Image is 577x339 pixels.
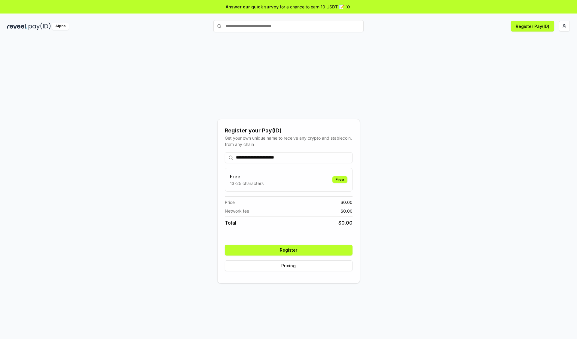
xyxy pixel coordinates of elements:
[225,135,353,147] div: Get your own unique name to receive any crypto and stablecoin, from any chain
[52,23,69,30] div: Alpha
[225,245,353,256] button: Register
[225,199,235,205] span: Price
[226,4,279,10] span: Answer our quick survey
[7,23,27,30] img: reveel_dark
[280,4,344,10] span: for a chance to earn 10 USDT 📝
[225,260,353,271] button: Pricing
[225,219,236,226] span: Total
[225,208,249,214] span: Network fee
[332,176,347,183] div: Free
[225,126,353,135] div: Register your Pay(ID)
[230,173,264,180] h3: Free
[230,180,264,186] p: 13-25 characters
[511,21,554,32] button: Register Pay(ID)
[29,23,51,30] img: pay_id
[338,219,353,226] span: $ 0.00
[340,199,353,205] span: $ 0.00
[340,208,353,214] span: $ 0.00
